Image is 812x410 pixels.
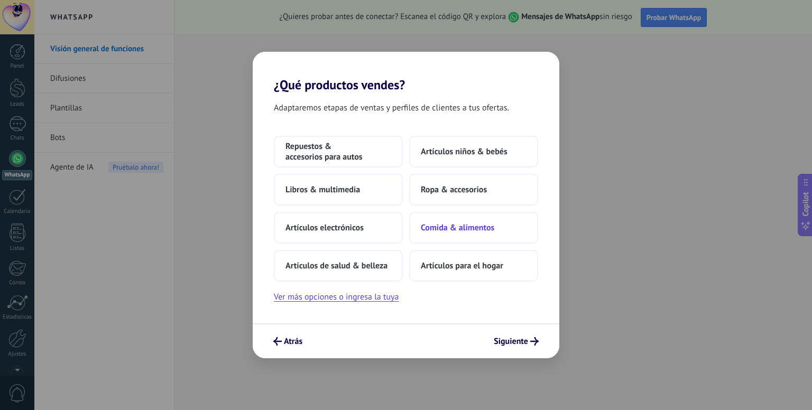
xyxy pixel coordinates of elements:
[274,290,399,304] button: Ver más opciones o ingresa la tuya
[409,174,538,206] button: Ropa & accesorios
[421,146,508,157] span: Artículos niños & bebés
[253,52,559,92] h2: ¿Qué productos vendes?
[274,174,403,206] button: Libros & multimedia
[274,250,403,282] button: Artículos de salud & belleza
[269,332,307,350] button: Atrás
[285,184,360,195] span: Libros & multimedia
[274,136,403,167] button: Repuestos & accesorios para autos
[421,222,494,233] span: Comida & alimentos
[285,222,364,233] span: Artículos electrónicos
[489,332,543,350] button: Siguiente
[284,338,302,345] span: Atrás
[285,141,391,162] span: Repuestos & accesorios para autos
[409,212,538,244] button: Comida & alimentos
[409,136,538,167] button: Artículos niños & bebés
[274,101,509,115] span: Adaptaremos etapas de ventas y perfiles de clientes a tus ofertas.
[409,250,538,282] button: Artículos para el hogar
[274,212,403,244] button: Artículos electrónicos
[494,338,528,345] span: Siguiente
[421,260,503,271] span: Artículos para el hogar
[421,184,487,195] span: Ropa & accesorios
[285,260,387,271] span: Artículos de salud & belleza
